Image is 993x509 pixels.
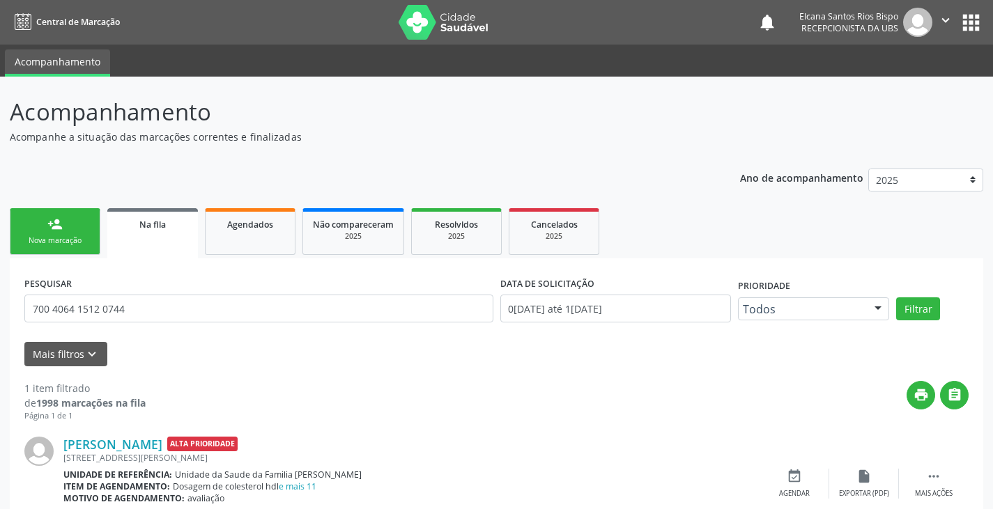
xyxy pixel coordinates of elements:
span: avaliação [187,492,224,504]
button:  [932,8,959,37]
div: Nova marcação [20,235,90,246]
img: img [903,8,932,37]
span: Unidade da Saude da Familia [PERSON_NAME] [175,469,362,480]
span: Recepcionista da UBS [801,22,898,34]
label: PESQUISAR [24,273,72,295]
button:  [940,381,969,409]
span: Agendados [227,219,273,230]
span: Cancelados [531,219,578,230]
button: notifications [757,13,777,32]
div: Agendar [779,489,810,499]
div: 1 item filtrado [24,381,146,396]
i:  [926,469,941,484]
span: Na fila [139,219,166,230]
button: print [907,381,935,409]
div: de [24,396,146,410]
div: 2025 [313,231,394,242]
p: Acompanhe a situação das marcações correntes e finalizadas [10,130,691,144]
div: Exportar (PDF) [839,489,889,499]
img: img [24,437,54,466]
i: event_available [787,469,802,484]
div: Página 1 de 1 [24,410,146,422]
a: [PERSON_NAME] [63,437,162,452]
b: Motivo de agendamento: [63,492,185,504]
div: 2025 [422,231,491,242]
button: apps [959,10,983,35]
strong: 1998 marcações na fila [36,396,146,409]
span: Não compareceram [313,219,394,230]
i:  [938,13,953,28]
b: Unidade de referência: [63,469,172,480]
p: Ano de acompanhamento [740,169,863,186]
input: Nome, CNS [24,295,493,322]
i:  [947,387,962,402]
div: person_add [47,217,63,232]
i: print [914,387,929,402]
button: Mais filtroskeyboard_arrow_down [24,342,107,366]
span: Central de Marcação [36,16,120,28]
a: e mais 11 [279,480,316,492]
p: Acompanhamento [10,95,691,130]
i: keyboard_arrow_down [84,347,100,362]
b: Item de agendamento: [63,480,170,492]
button: Filtrar [896,297,940,321]
span: Alta Prioridade [167,437,238,451]
i: insert_drive_file [856,469,872,484]
label: DATA DE SOLICITAÇÃO [500,273,594,295]
a: Central de Marcação [10,10,120,33]
span: Dosagem de colesterol hdl [173,480,316,492]
input: Selecione um intervalo [500,295,731,322]
span: Resolvidos [435,219,478,230]
label: Prioridade [738,276,790,297]
a: Acompanhamento [5,49,110,77]
div: 2025 [519,231,589,242]
div: Elcana Santos Rios Bispo [799,10,898,22]
div: Mais ações [915,489,953,499]
div: [STREET_ADDRESS][PERSON_NAME] [63,452,760,464]
span: Todos [743,302,861,316]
